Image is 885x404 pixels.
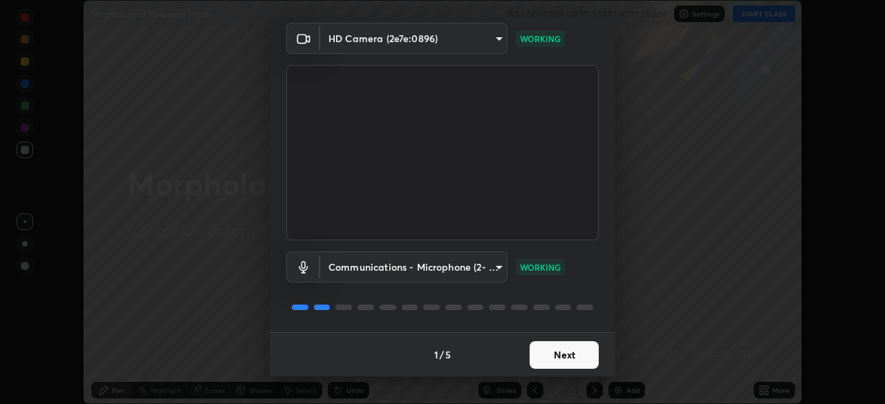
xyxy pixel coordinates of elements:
p: WORKING [520,32,561,45]
div: HD Camera (2e7e:0896) [320,251,507,282]
h4: / [440,347,444,362]
h4: 5 [445,347,451,362]
div: HD Camera (2e7e:0896) [320,23,507,54]
button: Next [530,341,599,369]
h4: 1 [434,347,438,362]
p: WORKING [520,261,561,273]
